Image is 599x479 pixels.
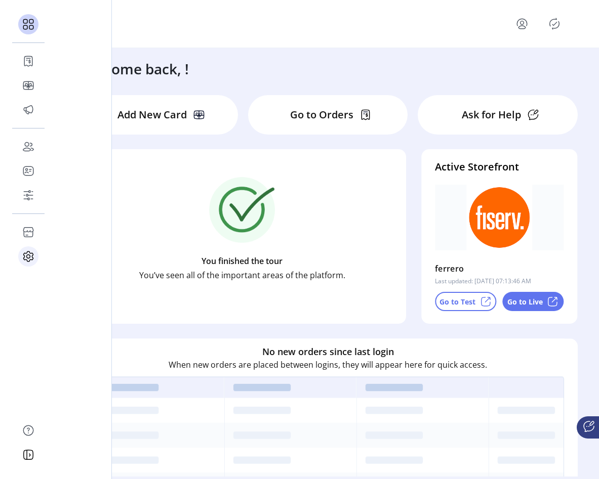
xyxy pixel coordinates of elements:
[462,107,521,122] p: Ask for Help
[502,12,546,36] button: menu
[202,255,283,267] p: You finished the tour
[546,16,563,32] button: Publisher Panel
[435,277,531,286] p: Last updated: [DATE] 07:13:46 AM
[507,296,543,307] p: Go to Live
[139,269,345,281] p: You’ve seen all of the important areas of the platform.
[79,58,189,79] h3: Welcome back, !
[117,107,187,122] p: Add New Card
[262,345,394,359] h6: No new orders since last login
[435,260,464,277] p: ferrero
[435,159,564,175] h4: Active Storefront
[169,359,487,371] p: When new orders are placed between logins, they will appear here for quick access.
[290,107,353,122] p: Go to Orders
[440,296,475,307] p: Go to Test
